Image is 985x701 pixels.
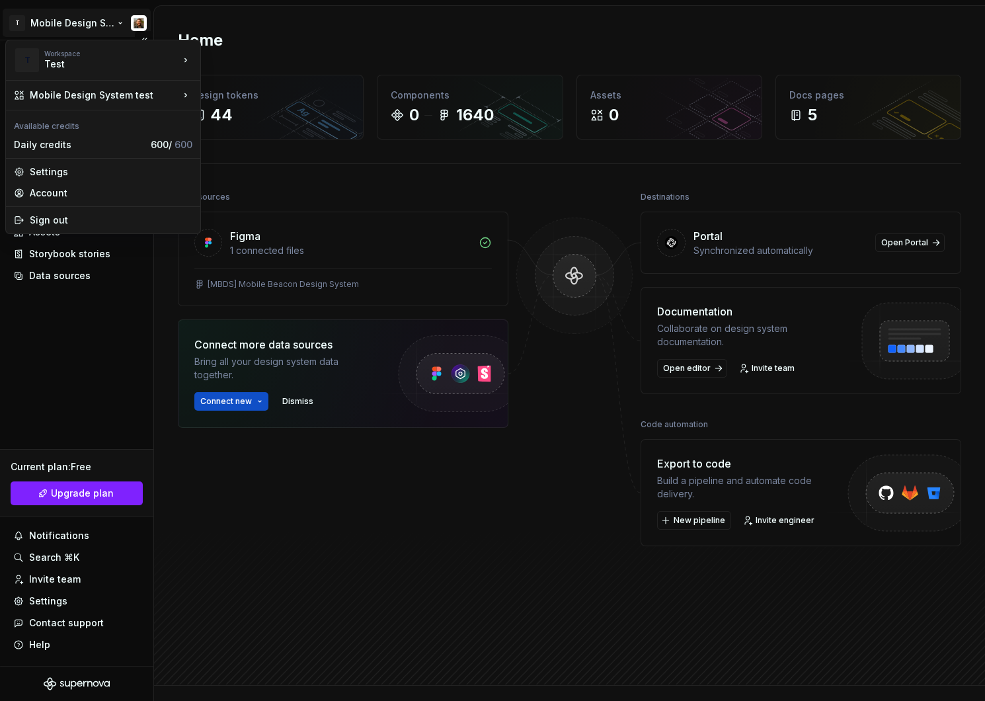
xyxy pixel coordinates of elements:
[30,89,179,102] div: Mobile Design System test
[44,50,179,58] div: Workspace
[30,214,192,227] div: Sign out
[30,186,192,200] div: Account
[175,139,192,150] span: 600
[14,138,145,151] div: Daily credits
[44,58,157,71] div: Test
[30,165,192,179] div: Settings
[15,48,39,72] div: T
[151,139,192,150] span: 600 /
[9,113,198,134] div: Available credits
